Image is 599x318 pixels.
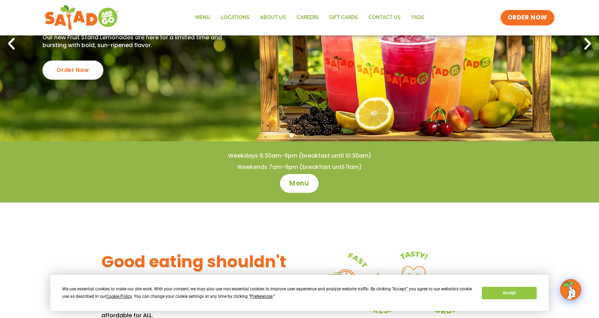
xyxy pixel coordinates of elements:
a: Menu [190,10,216,26]
span: Go to slide 1 [290,134,293,137]
div: Previous slide [4,36,19,52]
h4: Weekdays 6:30am-9pm (breakfast until 10:30am) [14,152,585,160]
a: Locations [216,10,255,26]
img: new-SAG-logo-768×292 [45,4,119,32]
a: Careers [291,10,324,26]
span: Cookie Policy [106,294,132,299]
div: Order Now [42,61,103,80]
h4: Weekends 7am-9pm (breakfast until 11am) [14,163,585,171]
h3: Good eating shouldn't be complicated. [101,251,299,294]
a: Contact Us [363,10,406,26]
a: Menu [280,174,319,193]
div: Cookie Consent Prompt [50,275,549,311]
button: Accept [482,287,536,299]
a: GIFT CARDS [324,10,363,26]
p: Our new Fruit Stand Lemonades are here for a limited time and bursting with bold, sun-ripened fla... [42,34,226,50]
span: Menu [290,179,310,188]
a: About Us [255,10,291,26]
div: Next slide [580,36,595,52]
nav: Menu [190,10,429,26]
a: FAQs [406,10,429,26]
span: Go to slide 3 [306,134,310,137]
div: We use essential cookies to make our site work. With your consent, we may also use non-essential ... [62,285,473,300]
span: ORDER NOW [508,13,547,22]
img: wpChatIcon [561,280,581,300]
a: ORDER NOW [501,10,554,25]
span: Go to slide 2 [298,134,302,137]
span: Preferences [250,294,273,299]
